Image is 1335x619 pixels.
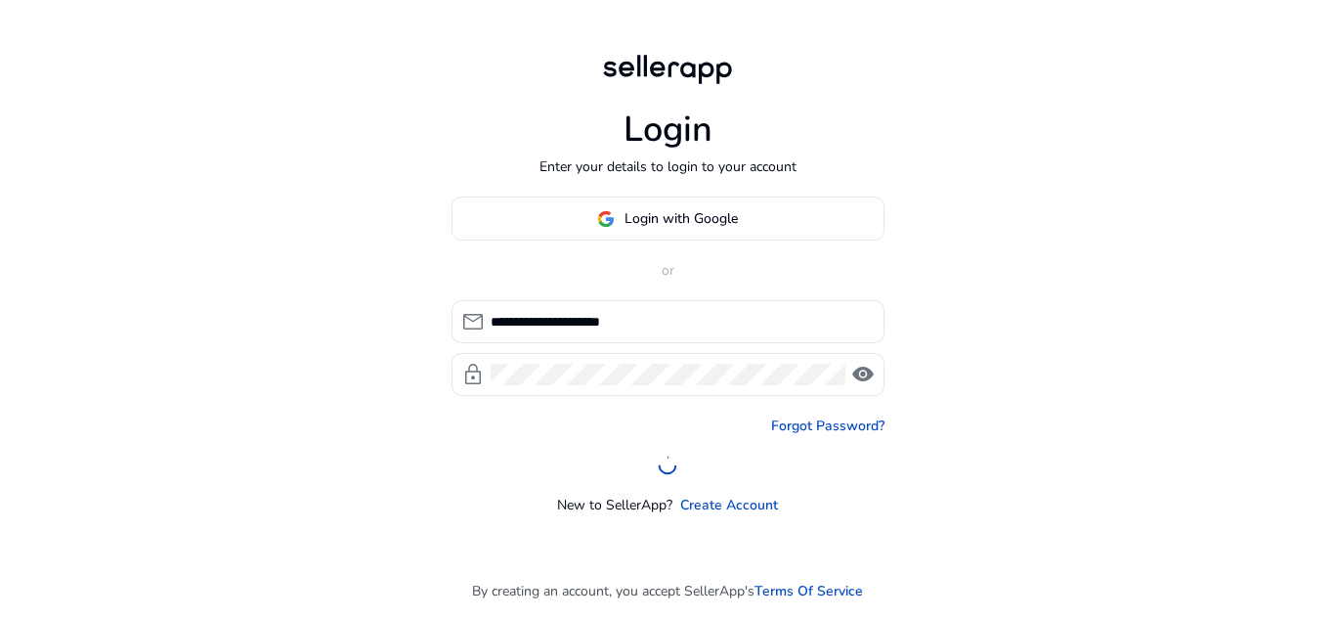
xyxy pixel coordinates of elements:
span: mail [461,310,485,333]
p: Enter your details to login to your account [539,156,797,177]
span: Login with Google [624,208,738,229]
a: Terms Of Service [754,581,863,601]
p: New to SellerApp? [557,495,672,515]
span: visibility [851,363,875,386]
a: Create Account [680,495,778,515]
img: google-logo.svg [597,210,615,228]
button: Login with Google [452,197,884,241]
h1: Login [624,109,712,151]
a: Forgot Password? [771,416,884,436]
span: lock [461,363,485,386]
p: or [452,260,884,281]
